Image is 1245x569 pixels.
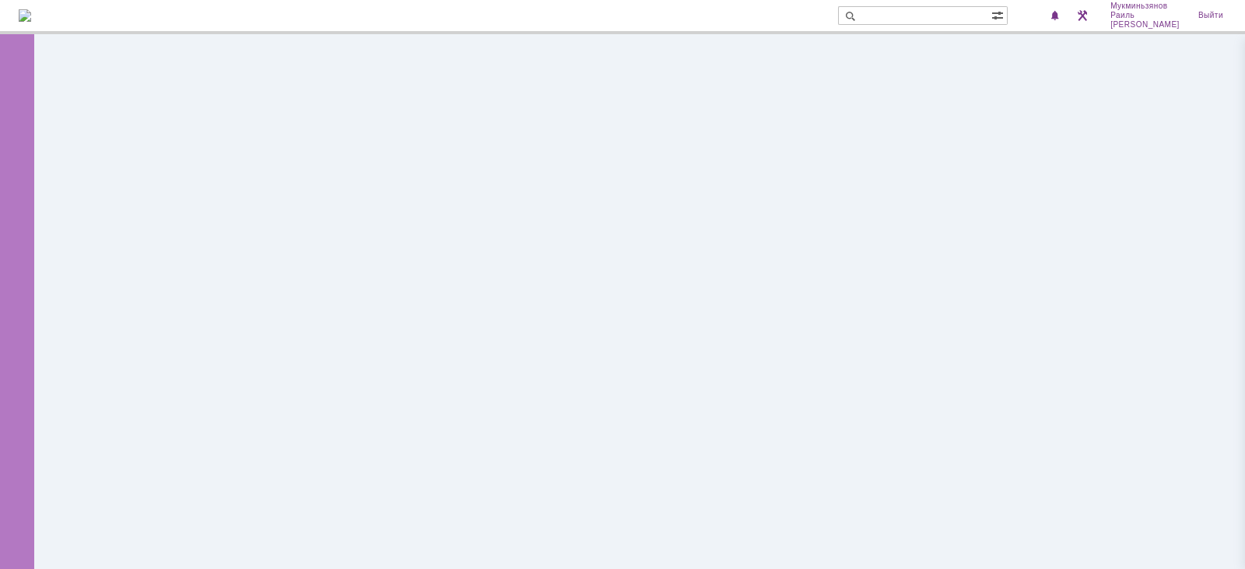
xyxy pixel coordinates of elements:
span: [PERSON_NAME] [1110,20,1180,30]
span: Раиль [1110,11,1180,20]
span: Мукминьзянов [1110,2,1180,11]
a: Перейти на домашнюю страницу [19,9,31,22]
a: Перейти в интерфейс администратора [1073,6,1092,25]
span: Расширенный поиск [991,7,1007,22]
img: logo [19,9,31,22]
